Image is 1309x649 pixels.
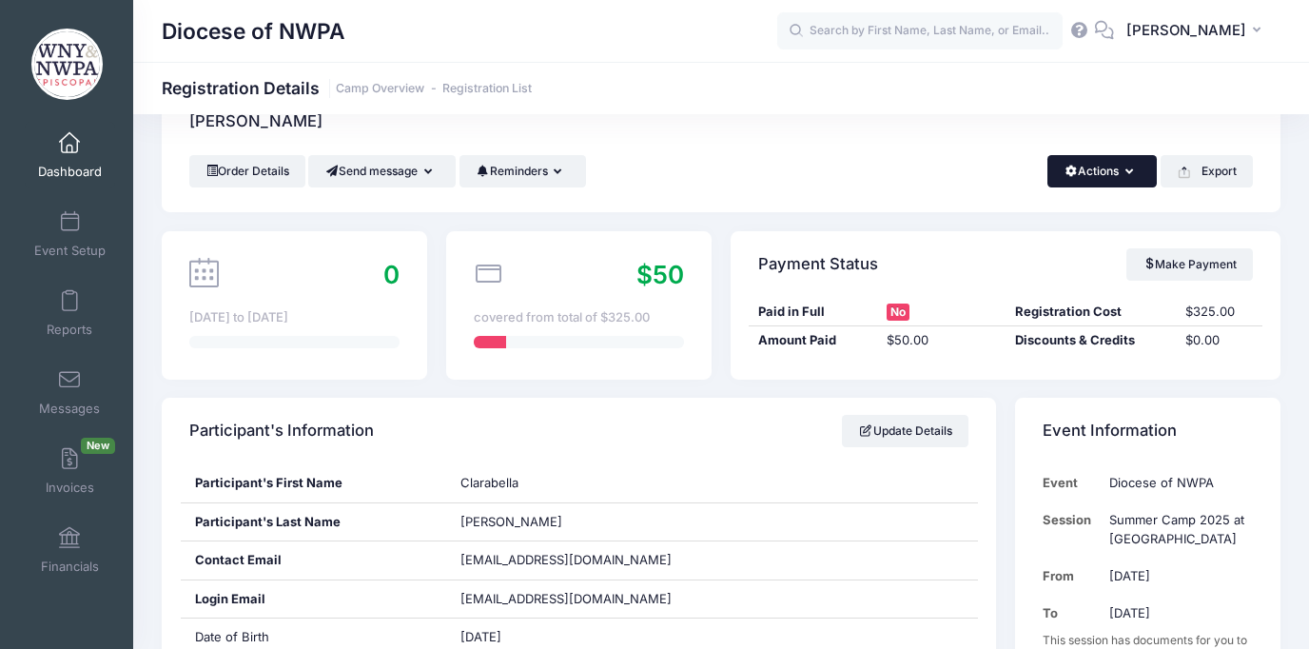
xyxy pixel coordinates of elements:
[25,359,115,425] a: Messages
[383,260,400,289] span: 0
[460,514,562,529] span: [PERSON_NAME]
[308,155,456,187] button: Send message
[1043,464,1101,501] td: Event
[636,260,684,289] span: $50
[1047,155,1157,187] button: Actions
[25,280,115,346] a: Reports
[1101,595,1253,632] td: [DATE]
[1126,248,1253,281] a: Make Payment
[181,464,446,502] div: Participant's First Name
[189,95,322,149] h4: [PERSON_NAME]
[749,303,877,322] div: Paid in Full
[1006,303,1177,322] div: Registration Cost
[442,82,532,96] a: Registration List
[181,541,446,580] div: Contact Email
[777,12,1063,50] input: Search by First Name, Last Name, or Email...
[749,331,877,350] div: Amount Paid
[1161,155,1253,187] button: Export
[1177,331,1262,350] div: $0.00
[31,29,103,100] img: Diocese of NWPA
[842,415,968,447] a: Update Details
[25,517,115,583] a: Financials
[460,552,672,567] span: [EMAIL_ADDRESS][DOMAIN_NAME]
[47,322,92,338] span: Reports
[181,580,446,619] div: Login Email
[81,438,115,454] span: New
[336,82,424,96] a: Camp Overview
[1177,303,1262,322] div: $325.00
[181,503,446,541] div: Participant's Last Name
[758,237,878,291] h4: Payment Status
[1006,331,1177,350] div: Discounts & Credits
[1043,558,1101,595] td: From
[460,629,501,644] span: [DATE]
[1126,20,1246,41] span: [PERSON_NAME]
[459,155,586,187] button: Reminders
[189,404,374,459] h4: Participant's Information
[46,480,94,496] span: Invoices
[460,590,698,609] span: [EMAIL_ADDRESS][DOMAIN_NAME]
[25,122,115,188] a: Dashboard
[189,308,400,327] div: [DATE] to [DATE]
[1043,404,1177,459] h4: Event Information
[189,155,305,187] a: Order Details
[25,201,115,267] a: Event Setup
[38,164,102,180] span: Dashboard
[1101,501,1253,558] td: Summer Camp 2025 at [GEOGRAPHIC_DATA]
[1101,464,1253,501] td: Diocese of NWPA
[39,401,100,417] span: Messages
[1043,595,1101,632] td: To
[25,438,115,504] a: InvoicesNew
[877,331,1006,350] div: $50.00
[474,308,684,327] div: covered from total of $325.00
[34,243,106,259] span: Event Setup
[887,304,909,321] span: No
[1114,10,1280,53] button: [PERSON_NAME]
[1101,558,1253,595] td: [DATE]
[162,78,532,98] h1: Registration Details
[1043,501,1101,558] td: Session
[460,475,518,490] span: Clarabella
[41,559,99,575] span: Financials
[162,10,345,53] h1: Diocese of NWPA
